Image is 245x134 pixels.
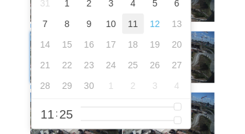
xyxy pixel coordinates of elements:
div: 28 [34,75,56,96]
div: 1 [100,75,122,96]
div: 9 [78,14,100,34]
div: 15 [56,34,78,55]
div: 22 [56,55,78,75]
div: 12 [144,14,166,34]
div: 24 [100,55,122,75]
div: 7 [34,14,56,34]
div: 14 [34,34,56,55]
div: 3 [144,75,166,96]
div: 11 [122,14,144,34]
span: 25 [59,108,73,120]
div: 10 [100,14,122,34]
span: : [56,109,58,118]
div: 30 [78,75,100,96]
div: 20 [166,34,188,55]
div: 27 [166,55,188,75]
div: 13 [166,14,188,34]
div: 18 [122,34,144,55]
div: 4 [166,75,188,96]
div: 23 [78,55,100,75]
div: 25 [122,55,144,75]
div: 8 [56,14,78,34]
div: 26 [144,55,166,75]
div: 19 [144,34,166,55]
div: 17 [100,34,122,55]
span: 11 [41,108,54,120]
div: 29 [56,75,78,96]
div: 21 [34,55,56,75]
div: 2 [122,75,144,96]
div: 16 [78,34,100,55]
